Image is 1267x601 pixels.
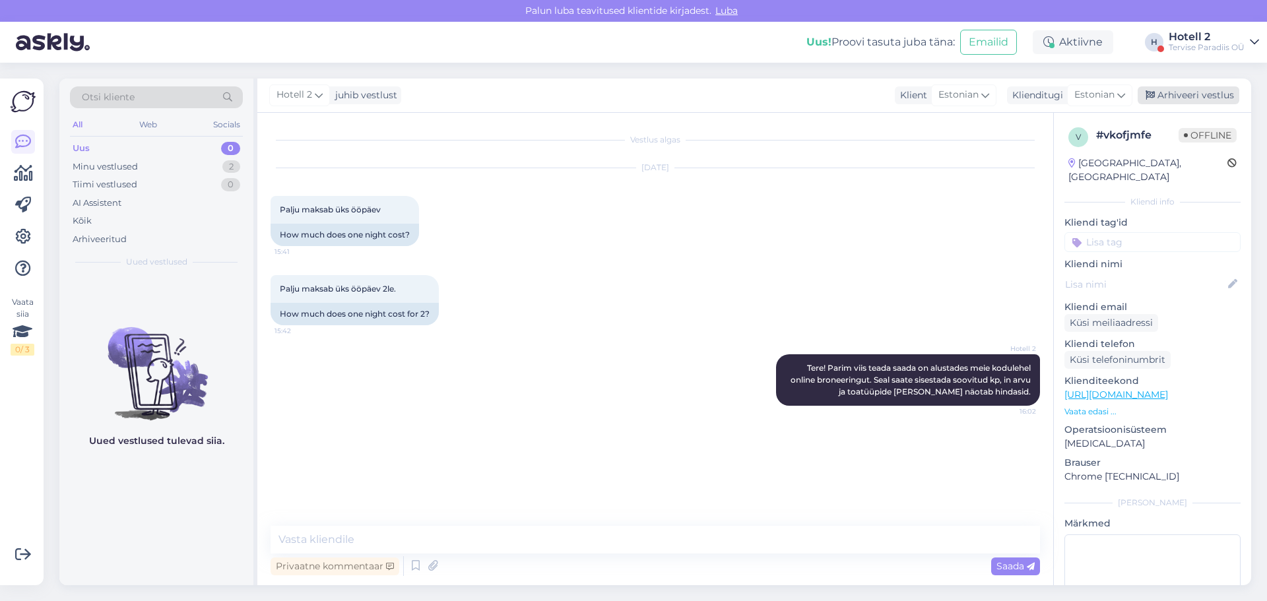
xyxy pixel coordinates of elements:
[1064,196,1241,208] div: Kliendi info
[1064,470,1241,484] p: Chrome [TECHNICAL_ID]
[1064,351,1171,369] div: Küsi telefoninumbrit
[1064,406,1241,418] p: Vaata edasi ...
[271,303,439,325] div: How much does one night cost for 2?
[1169,32,1259,53] a: Hotell 2Tervise Paradiis OÜ
[1064,257,1241,271] p: Kliendi nimi
[73,178,137,191] div: Tiimi vestlused
[1068,156,1227,184] div: [GEOGRAPHIC_DATA], [GEOGRAPHIC_DATA]
[89,434,224,448] p: Uued vestlused tulevad siia.
[1064,437,1241,451] p: [MEDICAL_DATA]
[11,344,34,356] div: 0 / 3
[1138,86,1239,104] div: Arhiveeri vestlus
[137,116,160,133] div: Web
[1033,30,1113,54] div: Aktiivne
[126,256,187,268] span: Uued vestlused
[82,90,135,104] span: Otsi kliente
[1064,232,1241,252] input: Lisa tag
[70,116,85,133] div: All
[938,88,979,102] span: Estonian
[221,178,240,191] div: 0
[271,557,399,575] div: Privaatne kommentaar
[11,296,34,356] div: Vaata siia
[330,88,397,102] div: juhib vestlust
[1064,517,1241,530] p: Märkmed
[73,160,138,174] div: Minu vestlused
[791,363,1033,396] span: Tere! Parim viis teada saada on alustades meie kodulehel online broneeringut. Seal saate sisestad...
[280,284,396,294] span: Palju maksab üks ööpäev 2le.
[1064,389,1168,400] a: [URL][DOMAIN_NAME]
[1064,374,1241,388] p: Klienditeekond
[1064,337,1241,351] p: Kliendi telefon
[271,162,1040,174] div: [DATE]
[59,303,253,422] img: No chats
[11,89,36,114] img: Askly Logo
[271,224,419,246] div: How much does one night cost?
[73,197,121,210] div: AI Assistent
[1179,128,1237,142] span: Offline
[211,116,243,133] div: Socials
[960,30,1017,55] button: Emailid
[1064,300,1241,314] p: Kliendi email
[806,34,955,50] div: Proovi tasuta juba täna:
[1096,127,1179,143] div: # vkofjmfe
[1074,88,1115,102] span: Estonian
[73,233,127,246] div: Arhiveeritud
[996,560,1035,572] span: Saada
[280,205,381,214] span: Palju maksab üks ööpäev
[221,142,240,155] div: 0
[1145,33,1163,51] div: H
[806,36,831,48] b: Uus!
[1064,456,1241,470] p: Brauser
[1064,216,1241,230] p: Kliendi tag'id
[1065,277,1225,292] input: Lisa nimi
[895,88,927,102] div: Klient
[73,142,90,155] div: Uus
[1064,423,1241,437] p: Operatsioonisüsteem
[73,214,92,228] div: Kõik
[271,134,1040,146] div: Vestlus algas
[1064,497,1241,509] div: [PERSON_NAME]
[276,88,312,102] span: Hotell 2
[1169,32,1245,42] div: Hotell 2
[1076,132,1081,142] span: v
[1169,42,1245,53] div: Tervise Paradiis OÜ
[987,406,1036,416] span: 16:02
[1007,88,1063,102] div: Klienditugi
[275,326,324,336] span: 15:42
[711,5,742,16] span: Luba
[987,344,1036,354] span: Hotell 2
[222,160,240,174] div: 2
[275,247,324,257] span: 15:41
[1064,314,1158,332] div: Küsi meiliaadressi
